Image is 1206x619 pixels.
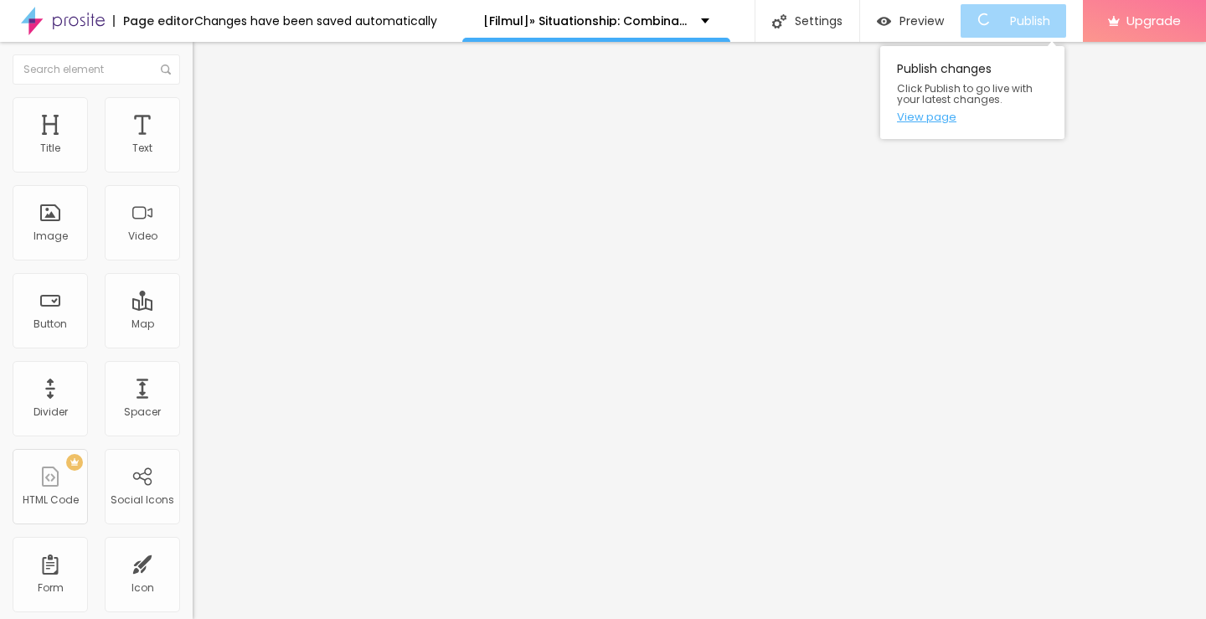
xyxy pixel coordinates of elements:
[131,318,154,330] div: Map
[38,582,64,594] div: Form
[33,406,68,418] div: Divider
[1010,14,1050,28] span: Publish
[860,4,961,38] button: Preview
[897,83,1048,105] span: Click Publish to go live with your latest changes.
[132,142,152,154] div: Text
[33,230,68,242] div: Image
[880,46,1064,139] div: Publish changes
[193,42,1206,619] iframe: Editor
[33,318,67,330] div: Button
[1126,13,1181,28] span: Upgrade
[124,406,161,418] div: Spacer
[13,54,180,85] input: Search element
[40,142,60,154] div: Title
[161,64,171,75] img: Icone
[877,14,891,28] img: view-1.svg
[897,111,1048,122] a: View page
[483,15,688,27] p: [Filmul]» Situationship: Combinatii, nu relatii (2025) Film Online Subtitrat in [GEOGRAPHIC_DATA]...
[772,14,786,28] img: Icone
[131,582,154,594] div: Icon
[113,15,194,27] div: Page editor
[128,230,157,242] div: Video
[194,15,437,27] div: Changes have been saved automatically
[111,494,174,506] div: Social Icons
[899,14,944,28] span: Preview
[961,4,1066,38] button: Publish
[23,494,79,506] div: HTML Code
